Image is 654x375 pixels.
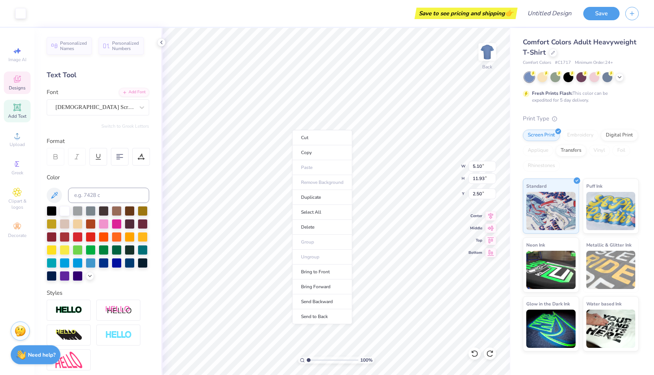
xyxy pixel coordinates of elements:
li: Cut [292,130,352,145]
img: Puff Ink [586,192,636,230]
span: # C1717 [555,60,571,66]
li: Select All [292,205,352,220]
button: Switch to Greek Letters [101,123,149,129]
div: This color can be expedited for 5 day delivery. [532,90,626,104]
div: Vinyl [589,145,610,156]
strong: Fresh Prints Flash: [532,90,573,96]
div: Foil [612,145,630,156]
span: Top [469,238,482,243]
span: Middle [469,226,482,231]
span: Comfort Colors [523,60,551,66]
img: Standard [526,192,576,230]
span: Personalized Numbers [112,41,139,51]
div: Applique [523,145,553,156]
img: Stroke [55,306,82,315]
input: Untitled Design [521,6,578,21]
div: Print Type [523,114,639,123]
img: Shadow [105,305,132,315]
span: Greek [11,170,23,176]
li: Send Backward [292,294,352,309]
span: Neon Ink [526,241,545,249]
img: 3d Illusion [55,329,82,341]
li: Bring Forward [292,279,352,294]
span: Glow in the Dark Ink [526,300,570,308]
span: Center [469,213,482,219]
img: Back [480,44,495,60]
input: e.g. 7428 c [68,188,149,203]
li: Bring to Front [292,265,352,279]
span: Upload [10,141,25,148]
img: Neon Ink [526,251,576,289]
span: 100 % [360,357,373,364]
img: Glow in the Dark Ink [526,310,576,348]
div: Text Tool [47,70,149,80]
div: Add Font [119,88,149,97]
label: Font [47,88,58,97]
div: Digital Print [601,130,638,141]
div: Styles [47,289,149,297]
li: Copy [292,145,352,160]
span: Puff Ink [586,182,602,190]
span: Clipart & logos [4,198,31,210]
span: Metallic & Glitter Ink [586,241,631,249]
div: Color [47,173,149,182]
li: Delete [292,220,352,235]
li: Duplicate [292,190,352,205]
span: Personalized Names [60,41,87,51]
img: Water based Ink [586,310,636,348]
span: Decorate [8,232,26,239]
div: Back [482,63,492,70]
div: Format [47,137,150,146]
img: Free Distort [55,352,82,368]
span: Add Text [8,113,26,119]
strong: Need help? [28,351,55,359]
span: Standard [526,182,547,190]
span: Minimum Order: 24 + [575,60,613,66]
span: 👉 [505,8,513,18]
div: Embroidery [562,130,599,141]
span: Designs [9,85,26,91]
img: Metallic & Glitter Ink [586,251,636,289]
span: Bottom [469,250,482,255]
div: Rhinestones [523,160,560,172]
div: Save to see pricing and shipping [416,8,516,19]
span: Comfort Colors Adult Heavyweight T-Shirt [523,37,636,57]
img: Negative Space [105,331,132,339]
span: Image AI [8,57,26,63]
span: Water based Ink [586,300,621,308]
div: Transfers [556,145,586,156]
button: Save [583,7,620,20]
li: Send to Back [292,309,352,324]
div: Screen Print [523,130,560,141]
